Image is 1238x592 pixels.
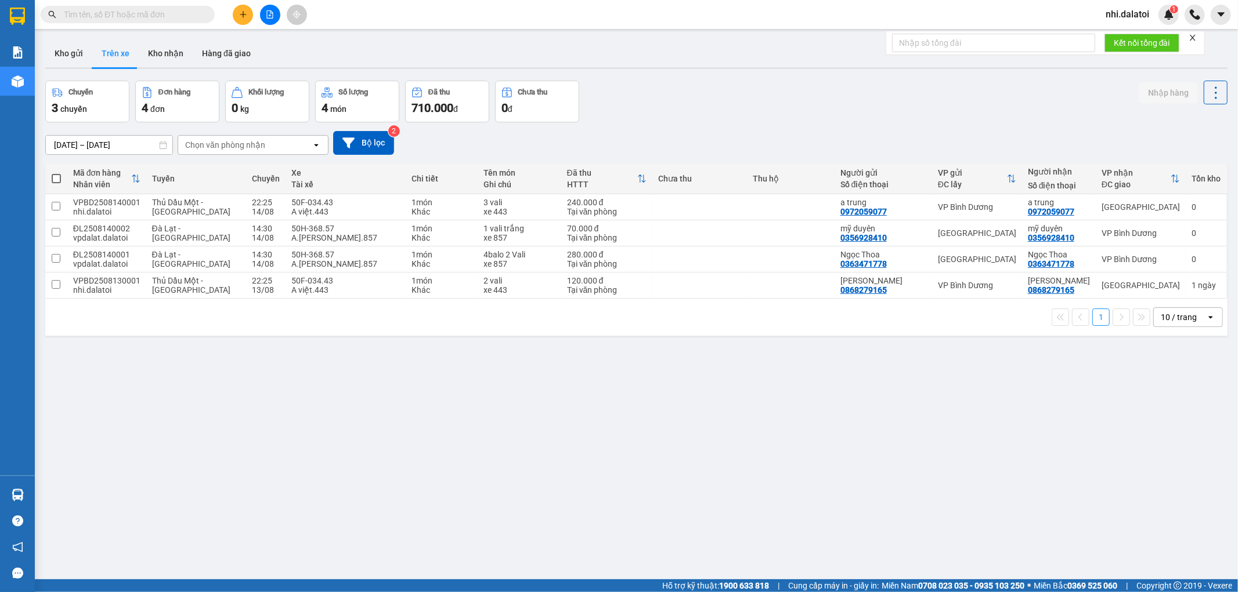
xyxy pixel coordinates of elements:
[567,285,647,295] div: Tại văn phòng
[1028,276,1090,285] div: Thành Trung
[1190,9,1200,20] img: phone-icon
[252,198,280,207] div: 22:25
[9,75,93,89] div: 240.000
[10,11,28,23] span: Gửi:
[1102,180,1171,189] div: ĐC giao
[658,174,742,183] div: Chưa thu
[291,233,400,242] div: A.[PERSON_NAME].857
[1028,207,1074,216] div: 0972059077
[333,131,394,155] button: Bộ lọc
[73,250,140,259] div: ĐL2508140001
[1034,579,1117,592] span: Miền Bắc
[73,180,131,189] div: Nhân viên
[483,180,555,189] div: Ghi chú
[1027,583,1031,588] span: ⚪️
[139,39,193,67] button: Kho nhận
[938,202,1016,212] div: VP Bình Dương
[1206,313,1215,322] svg: open
[73,207,140,216] div: nhi.dalatoi
[840,224,926,233] div: mỹ duyên
[483,250,555,259] div: 4balo 2 Vali
[52,101,58,115] span: 3
[260,5,280,25] button: file-add
[567,250,647,259] div: 280.000 đ
[1192,228,1221,238] div: 0
[412,101,453,115] span: 710.000
[152,174,240,183] div: Tuyến
[1192,202,1221,212] div: 0
[1092,308,1110,326] button: 1
[1189,34,1197,42] span: close
[1161,311,1197,323] div: 10 / trang
[1192,255,1221,264] div: 0
[567,259,647,268] div: Tại văn phòng
[10,8,25,25] img: logo-vxr
[840,259,887,268] div: 0363471778
[252,174,280,183] div: Chuyến
[567,276,647,285] div: 120.000 đ
[938,255,1016,264] div: [GEOGRAPHIC_DATA]
[64,8,201,21] input: Tìm tên, số ĐT hoặc mã đơn
[840,180,926,189] div: Số điện thoại
[152,250,230,268] span: Đà Lạt - [GEOGRAPHIC_DATA]
[73,224,140,233] div: ĐL2508140002
[412,224,471,233] div: 1 món
[291,198,400,207] div: 50F-034.43
[412,250,471,259] div: 1 món
[73,276,140,285] div: VPBD2508130001
[1216,9,1226,20] span: caret-down
[48,10,56,19] span: search
[45,39,92,67] button: Kho gửi
[252,276,280,285] div: 22:25
[73,168,131,177] div: Mã đơn hàng
[99,10,217,36] div: [GEOGRAPHIC_DATA]
[252,259,280,268] div: 14/08
[1096,7,1158,21] span: nhi.dalatoi
[483,224,555,233] div: 1 vali trắng
[567,168,637,177] div: Đã thu
[322,101,328,115] span: 4
[788,579,879,592] span: Cung cấp máy in - giấy in:
[330,104,347,114] span: món
[428,88,450,96] div: Đã thu
[1028,250,1090,259] div: Ngọc Thoa
[1028,167,1090,176] div: Người nhận
[567,207,647,216] div: Tại văn phòng
[938,228,1016,238] div: [GEOGRAPHIC_DATA]
[291,250,400,259] div: 50H-368.57
[99,10,127,22] span: Nhận:
[938,281,1016,290] div: VP Bình Dương
[46,136,172,154] input: Select a date range.
[483,259,555,268] div: xe 857
[567,233,647,242] div: Tại văn phòng
[1067,581,1117,590] strong: 0369 525 060
[412,198,471,207] div: 1 món
[291,207,400,216] div: A việt.443
[840,276,926,285] div: Thành Trung
[483,285,555,295] div: xe 443
[1102,281,1180,290] div: [GEOGRAPHIC_DATA]
[412,285,471,295] div: Khác
[291,285,400,295] div: A việt.443
[882,579,1024,592] span: Miền Nam
[252,250,280,259] div: 14:30
[1172,5,1176,13] span: 1
[150,104,165,114] span: đơn
[60,104,87,114] span: chuyến
[252,207,280,216] div: 14/08
[152,276,230,295] span: Thủ Dầu Một - [GEOGRAPHIC_DATA]
[252,233,280,242] div: 14/08
[239,10,247,19] span: plus
[753,174,829,183] div: Thu hộ
[291,259,400,268] div: A.[PERSON_NAME].857
[938,180,1007,189] div: ĐC lấy
[483,233,555,242] div: xe 857
[412,174,471,183] div: Chi tiết
[315,81,399,122] button: Số lượng4món
[1192,281,1221,290] div: 1
[1211,5,1231,25] button: caret-down
[185,139,265,151] div: Chọn văn phòng nhận
[73,198,140,207] div: VPBD2508140001
[918,581,1024,590] strong: 0708 023 035 - 0935 103 250
[12,489,24,501] img: warehouse-icon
